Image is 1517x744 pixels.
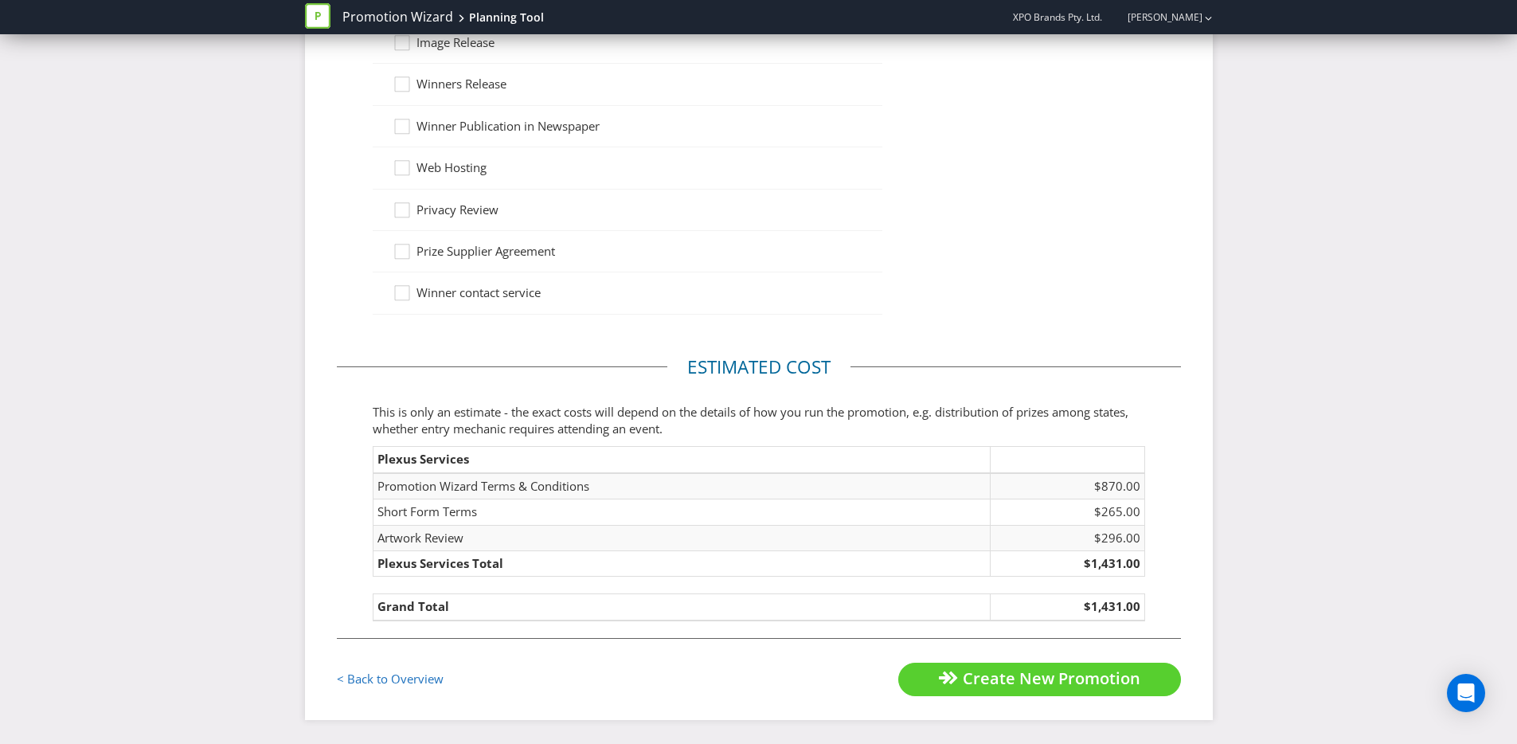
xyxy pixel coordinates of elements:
[416,284,541,300] span: Winner contact service
[373,594,990,621] td: Grand Total
[342,8,453,26] a: Promotion Wizard
[990,525,1144,550] td: $296.00
[373,447,990,473] td: Plexus Services
[990,473,1144,499] td: $870.00
[416,243,555,259] span: Prize Supplier Agreement
[990,550,1144,576] td: $1,431.00
[337,671,444,687] a: < Back to Overview
[1447,674,1485,712] div: Open Intercom Messenger
[898,663,1181,697] button: Create New Promotion
[990,594,1144,621] td: $1,431.00
[990,499,1144,525] td: $265.00
[963,668,1140,689] span: Create New Promotion
[373,525,990,550] td: Artwork Review
[416,202,498,217] span: Privacy Review
[469,10,544,25] div: Planning Tool
[1013,10,1102,24] span: XPO Brands Pty. Ltd.
[373,550,990,576] td: Plexus Services Total
[416,118,600,134] span: Winner Publication in Newspaper
[373,404,1145,438] p: This is only an estimate - the exact costs will depend on the details of how you run the promotio...
[416,159,487,175] span: Web Hosting
[416,76,506,92] span: Winners Release
[1112,10,1202,24] a: [PERSON_NAME]
[667,354,850,380] legend: Estimated cost
[373,473,990,499] td: Promotion Wizard Terms & Conditions
[373,499,990,525] td: Short Form Terms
